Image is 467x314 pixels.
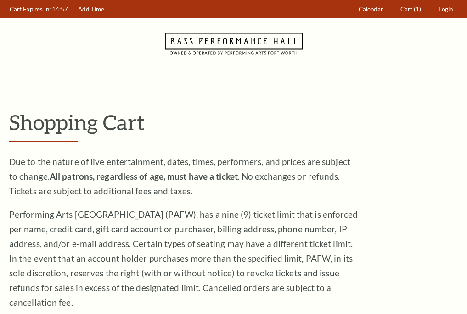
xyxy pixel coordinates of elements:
[10,6,51,13] span: Cart Expires In:
[50,171,238,182] strong: All patrons, regardless of age, must have a ticket
[359,6,383,13] span: Calendar
[434,0,457,18] a: Login
[9,156,350,196] span: Due to the nature of live entertainment, dates, times, performers, and prices are subject to chan...
[439,6,453,13] span: Login
[74,0,109,18] a: Add Time
[9,207,358,310] p: Performing Arts [GEOGRAPHIC_DATA] (PAFW), has a nine (9) ticket limit that is enforced per name, ...
[396,0,426,18] a: Cart (1)
[414,6,421,13] span: (1)
[9,110,458,134] p: Shopping Cart
[354,0,388,18] a: Calendar
[400,6,412,13] span: Cart
[52,6,68,13] span: 14:57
